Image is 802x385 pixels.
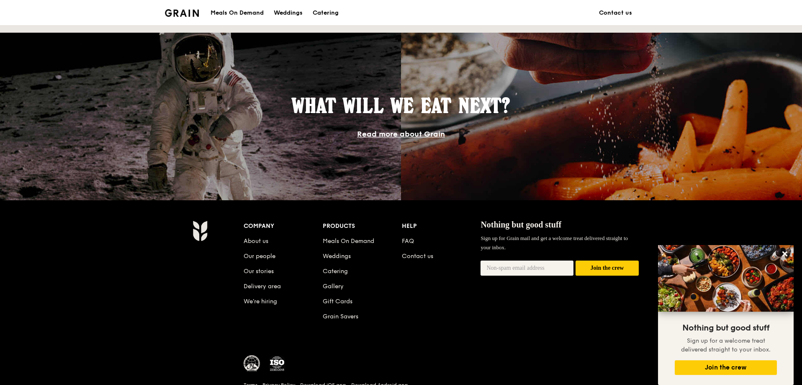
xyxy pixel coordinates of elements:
button: Join the crew [576,261,639,276]
a: Meals On Demand [323,238,374,245]
span: Sign up for a welcome treat delivered straight to your inbox. [681,337,771,353]
img: MUIS Halal Certified [244,355,260,372]
img: DSC07876-Edit02-Large.jpeg [658,245,794,312]
a: Weddings [269,0,308,26]
img: Grain [193,220,207,241]
a: Delivery area [244,283,281,290]
span: Sign up for Grain mail and get a welcome treat delivered straight to your inbox. [481,235,628,251]
a: Contact us [594,0,637,26]
a: FAQ [402,238,414,245]
img: ISO Certified [269,355,285,372]
a: Contact us [402,253,433,260]
img: Grain [165,9,199,17]
div: Meals On Demand [211,0,264,26]
a: Gift Cards [323,298,352,305]
a: Our stories [244,268,274,275]
a: Our people [244,253,275,260]
div: Weddings [274,0,303,26]
span: Nothing but good stuff [682,323,769,333]
a: Grain Savers [323,313,358,320]
a: Catering [308,0,344,26]
a: Read more about Grain [357,129,445,139]
a: Weddings [323,253,351,260]
a: About us [244,238,268,245]
a: Catering [323,268,348,275]
a: Gallery [323,283,344,290]
button: Close [778,247,792,261]
span: What will we eat next? [292,93,510,118]
div: Catering [313,0,339,26]
button: Join the crew [675,360,777,375]
a: We’re hiring [244,298,277,305]
input: Non-spam email address [481,261,573,276]
span: Nothing but good stuff [481,220,561,229]
div: Products [323,220,402,232]
div: Company [244,220,323,232]
div: Help [402,220,481,232]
